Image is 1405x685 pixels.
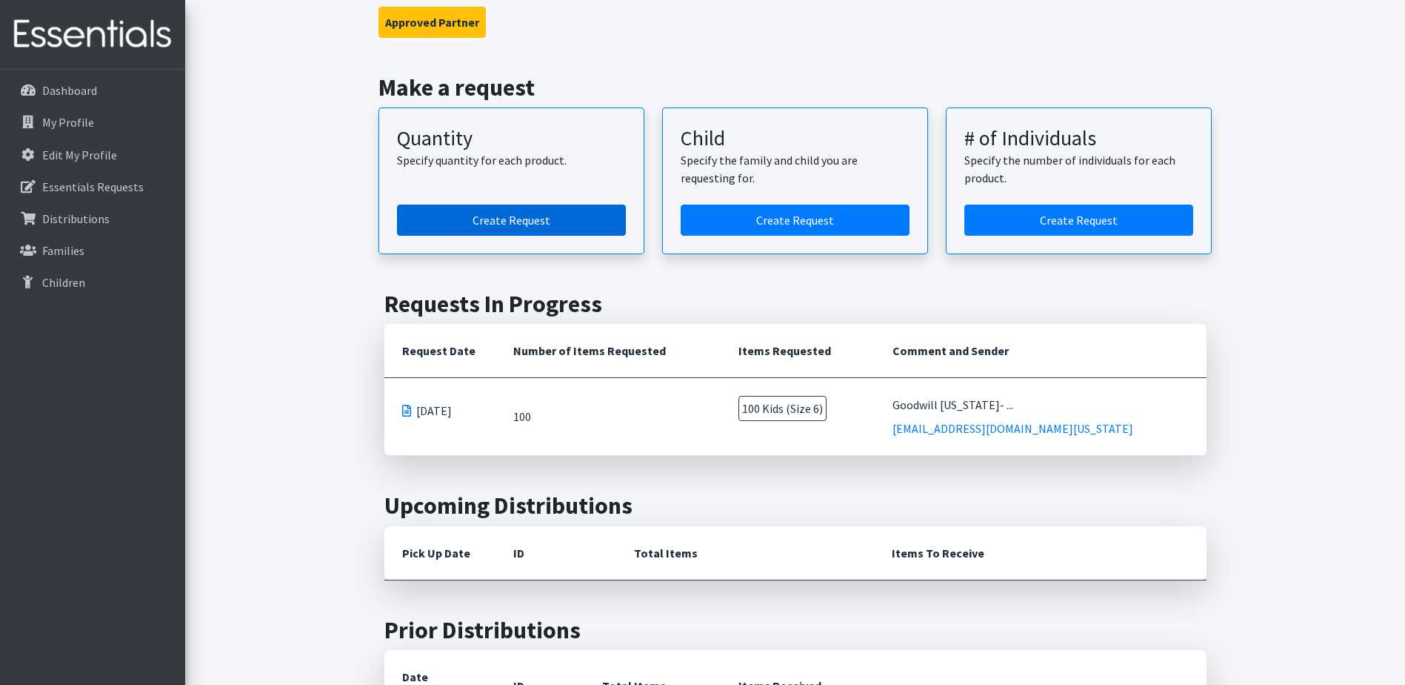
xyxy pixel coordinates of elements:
[495,324,721,378] th: Number of Items Requested
[6,236,179,265] a: Families
[874,526,1207,580] th: Items To Receive
[397,151,626,169] p: Specify quantity for each product.
[6,10,179,59] img: HumanEssentials
[681,151,910,187] p: Specify the family and child you are requesting for.
[616,526,874,580] th: Total Items
[6,268,179,297] a: Children
[738,396,827,421] span: 100 Kids (Size 6)
[42,243,84,258] p: Families
[416,402,452,420] span: [DATE]
[384,616,1207,644] h2: Prior Distributions
[964,205,1193,236] a: Create a request by number of individuals
[892,396,1189,414] div: Goodwill [US_STATE]- ...
[378,73,1212,102] h2: Make a request
[6,204,179,234] a: Distributions
[397,205,626,236] a: Create a request by quantity
[6,140,179,170] a: Edit My Profile
[42,179,144,194] p: Essentials Requests
[42,211,110,226] p: Distributions
[875,324,1207,378] th: Comment and Sender
[892,421,1133,436] a: [EMAIL_ADDRESS][DOMAIN_NAME][US_STATE]
[384,526,495,580] th: Pick Up Date
[964,151,1193,187] p: Specify the number of individuals for each product.
[42,275,85,290] p: Children
[384,324,495,378] th: Request Date
[495,378,721,456] td: 100
[681,205,910,236] a: Create a request for a child or family
[378,7,486,38] button: Approved Partner
[384,290,1207,318] h2: Requests In Progress
[6,107,179,137] a: My Profile
[397,126,626,151] h3: Quantity
[495,526,616,580] th: ID
[721,324,875,378] th: Items Requested
[42,148,117,162] p: Edit My Profile
[681,126,910,151] h3: Child
[6,172,179,202] a: Essentials Requests
[384,492,1207,520] h2: Upcoming Distributions
[964,126,1193,151] h3: # of Individuals
[42,83,97,98] p: Dashboard
[42,115,94,130] p: My Profile
[6,76,179,105] a: Dashboard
